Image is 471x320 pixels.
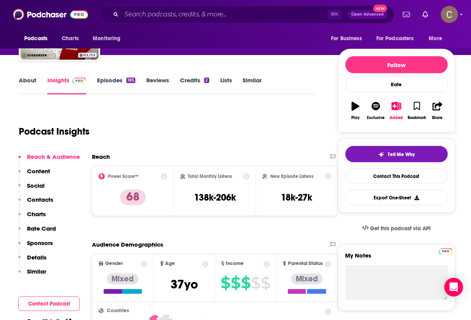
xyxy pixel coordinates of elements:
span: $ [241,277,250,289]
a: Show notifications dropdown [400,8,413,21]
button: Contact Podcast [18,297,80,311]
img: Podchaser - Follow, Share and Rate Podcasts [13,7,88,22]
span: $ [221,277,230,289]
img: Podchaser Pro [72,78,86,84]
label: My Notes [345,252,448,265]
p: Details [27,254,47,261]
span: Podcasts [24,33,47,44]
button: Added [386,97,406,125]
h2: Audience Demographics [92,241,163,248]
div: Share [432,116,443,120]
a: InsightsPodchaser Pro [47,76,86,94]
button: open menu [371,31,425,46]
a: Similar [243,76,262,94]
img: Podchaser Pro [439,248,453,254]
p: 68 [120,190,146,205]
span: Countries [107,308,129,313]
button: Reach & Audience [18,153,80,167]
p: Content [27,167,50,175]
button: Export One-Sheet [345,190,448,205]
button: open menu [424,31,452,46]
h3: 18k-27k [281,192,313,203]
p: Similar [27,268,46,275]
div: 2 [204,78,209,83]
span: Monitoring [93,33,120,44]
img: tell me why sparkle [378,151,385,158]
div: Exclusive [367,116,385,120]
button: open menu [325,31,372,46]
div: 185 [126,78,135,83]
a: About [19,76,36,94]
span: Get this podcast via API [370,225,431,232]
h2: New Episode Listens [270,174,313,179]
span: Age [165,261,175,266]
div: Bookmark [408,116,426,120]
button: Exclusive [366,97,386,125]
span: Logged in as clay.bolton [441,6,458,23]
div: Rate [345,76,448,92]
span: Parental Status [288,261,323,266]
span: Tell Me Why [388,151,415,158]
div: Open Intercom Messenger [444,278,463,297]
span: Income [226,261,244,266]
button: tell me why sparkleTell Me Why [345,146,448,162]
h3: 138k-206k [194,192,236,203]
h2: Reach [92,153,110,160]
span: For Business [331,33,362,44]
button: Content [18,167,50,182]
div: Added [390,116,403,120]
button: Rate Card [18,225,56,239]
a: Pro website [439,247,453,254]
p: Charts [27,210,46,218]
a: Contact This Podcast [345,169,448,184]
a: Get this podcast via API [356,219,437,238]
p: Sponsors [27,239,53,247]
span: $ [231,277,240,289]
button: Contacts [18,196,53,210]
button: Share [427,97,448,125]
span: Open Advanced [352,12,384,16]
button: open menu [87,31,131,46]
button: Play [345,97,366,125]
button: Charts [18,210,46,225]
div: Mixed [291,274,323,284]
a: Credits2 [180,76,209,94]
button: Open AdvancedNew [348,10,388,19]
p: Contacts [27,196,53,203]
span: New [373,5,387,12]
span: 37 yo [171,277,198,292]
button: Social [18,182,45,196]
button: Show profile menu [441,6,458,23]
h1: Podcast Insights [19,126,90,137]
div: Mixed [107,274,138,284]
div: Search podcasts, credits, & more... [100,5,394,23]
a: Episodes185 [97,76,135,94]
span: $ [261,277,270,289]
p: Reach & Audience [27,153,80,160]
a: Charts [57,31,83,46]
span: More [429,33,442,44]
button: Details [18,254,47,268]
a: Lists [220,76,232,94]
p: Rate Card [27,225,56,232]
span: Charts [62,33,79,44]
button: Bookmark [407,97,427,125]
input: Search podcasts, credits, & more... [122,8,327,21]
span: ⌘ K [327,9,342,20]
a: Reviews [146,76,169,94]
button: Similar [18,268,46,282]
div: Play [351,116,360,120]
button: open menu [19,31,58,46]
p: Social [27,182,45,189]
a: Show notifications dropdown [419,8,431,21]
button: Follow [345,56,448,73]
img: User Profile [441,6,458,23]
h2: Total Monthly Listens [188,174,232,179]
h2: Power Score™ [108,174,138,179]
button: Sponsors [18,239,53,254]
span: Gender [105,261,123,266]
span: For Podcasters [376,33,414,44]
span: $ [251,277,260,289]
